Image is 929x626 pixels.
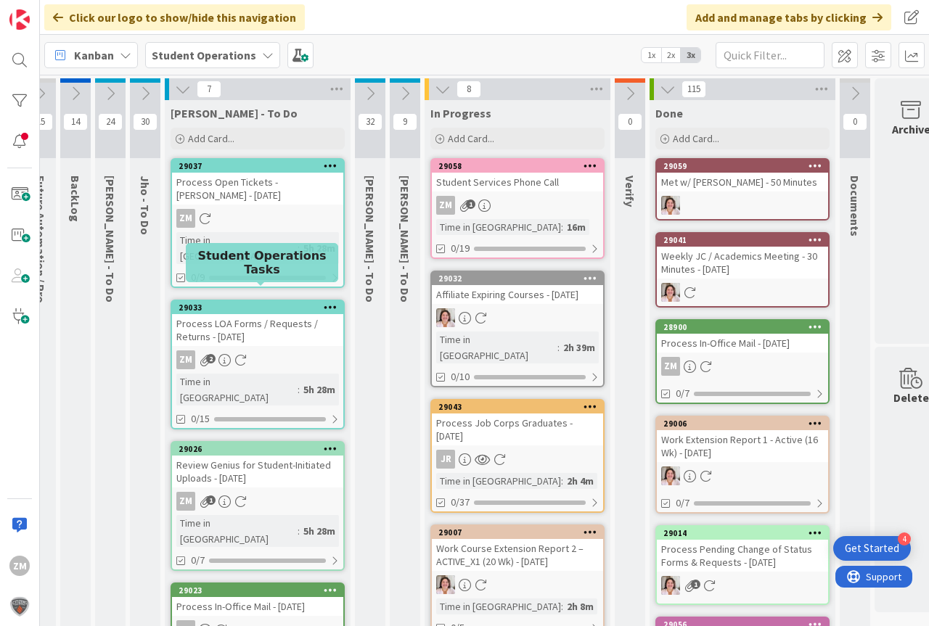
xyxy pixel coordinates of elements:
[172,350,343,369] div: ZM
[172,301,343,314] div: 29033
[152,48,256,62] b: Student Operations
[30,2,66,20] span: Support
[176,374,298,405] div: Time in [GEOGRAPHIC_DATA]
[661,283,680,302] img: EW
[33,176,48,373] span: Future Automation / Process Building
[191,411,210,427] span: 0/15
[206,495,216,505] span: 1
[44,4,305,30] div: Click our logo to show/hide this navigation
[300,382,339,398] div: 5h 28m
[298,240,300,256] span: :
[657,196,828,215] div: EW
[197,81,221,98] span: 7
[432,400,603,445] div: 29043Process Job Corps Graduates - [DATE]
[432,272,603,285] div: 29032
[657,283,828,302] div: EW
[438,273,603,284] div: 29032
[657,527,828,540] div: 29014
[28,113,53,131] span: 15
[563,219,589,235] div: 16m
[192,249,332,276] h5: Student Operations Tasks
[432,539,603,571] div: Work Course Extension Report 2 – ACTIVE_X1 (20 Wk) - [DATE]
[68,176,83,222] span: BackLog
[298,382,300,398] span: :
[63,113,88,131] span: 14
[436,473,561,489] div: Time in [GEOGRAPHIC_DATA]
[657,357,828,376] div: ZM
[657,247,828,279] div: Weekly JC / Academics Meeting - 30 Minutes - [DATE]
[172,301,343,346] div: 29033Process LOA Forms / Requests / Returns - [DATE]
[432,308,603,327] div: EW
[176,350,195,369] div: ZM
[438,402,603,412] div: 29043
[172,442,343,487] div: 29026Review Genius for Student-Initiated Uploads - [DATE]
[176,209,195,228] div: ZM
[9,556,30,576] div: ZM
[687,4,891,30] div: Add and manage tabs by clicking
[133,113,157,131] span: 30
[432,526,603,571] div: 29007Work Course Extension Report 2 – ACTIVE_X1 (20 Wk) - [DATE]
[673,132,719,145] span: Add Card...
[206,354,216,363] span: 2
[438,527,603,538] div: 29007
[845,541,899,556] div: Get Started
[74,46,114,64] span: Kanban
[172,160,343,173] div: 29037
[9,9,30,30] img: Visit kanbanzone.com
[663,235,828,245] div: 29041
[430,106,491,120] span: In Progress
[561,219,563,235] span: :
[172,584,343,597] div: 29023
[436,196,455,215] div: ZM
[623,176,637,207] span: Verify
[657,417,828,430] div: 29006
[432,400,603,413] div: 29043
[560,339,599,355] div: 2h 39m
[657,321,828,334] div: 28900
[661,466,680,485] img: EW
[179,444,343,454] div: 29026
[300,240,339,256] div: 5h 28m
[561,473,563,489] span: :
[172,492,343,511] div: ZM
[663,419,828,429] div: 29006
[657,321,828,353] div: 28900Process In-Office Mail - [DATE]
[657,160,828,191] div: 29059Met w/ [PERSON_NAME] - 50 Minutes
[682,81,706,98] span: 115
[138,176,152,235] span: Jho - To Do
[172,209,343,228] div: ZM
[451,369,470,384] span: 0/10
[663,528,828,538] div: 29014
[176,515,298,547] div: Time in [GEOGRAPHIC_DATA]
[432,413,603,445] div: Process Job Corps Graduates - [DATE]
[848,176,862,236] span: Documents
[436,598,561,614] div: Time in [GEOGRAPHIC_DATA]
[716,42,824,68] input: Quick Filter...
[432,173,603,191] div: Student Services Phone Call
[557,339,560,355] span: :
[363,176,377,302] span: Eric - To Do
[432,450,603,469] div: JR
[657,234,828,279] div: 29041Weekly JC / Academics Meeting - 30 Minutes - [DATE]
[657,430,828,462] div: Work Extension Report 1 - Active (16 Wk) - [DATE]
[657,540,828,572] div: Process Pending Change of Status Forms & Requests - [DATE]
[103,176,118,302] span: Emilie - To Do
[298,523,300,539] span: :
[436,450,455,469] div: JR
[563,598,597,614] div: 2h 8m
[657,576,828,595] div: EW
[642,48,661,62] span: 1x
[172,442,343,456] div: 29026
[661,196,680,215] img: EW
[358,113,382,131] span: 32
[188,132,234,145] span: Add Card...
[661,48,681,62] span: 2x
[98,113,123,131] span: 24
[436,575,455,594] img: EW
[172,584,343,616] div: 29023Process In-Office Mail - [DATE]
[438,161,603,171] div: 29058
[393,113,417,131] span: 9
[432,285,603,304] div: Affiliate Expiring Courses - [DATE]
[172,160,343,205] div: 29037Process Open Tickets - [PERSON_NAME] - [DATE]
[179,302,343,313] div: 29033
